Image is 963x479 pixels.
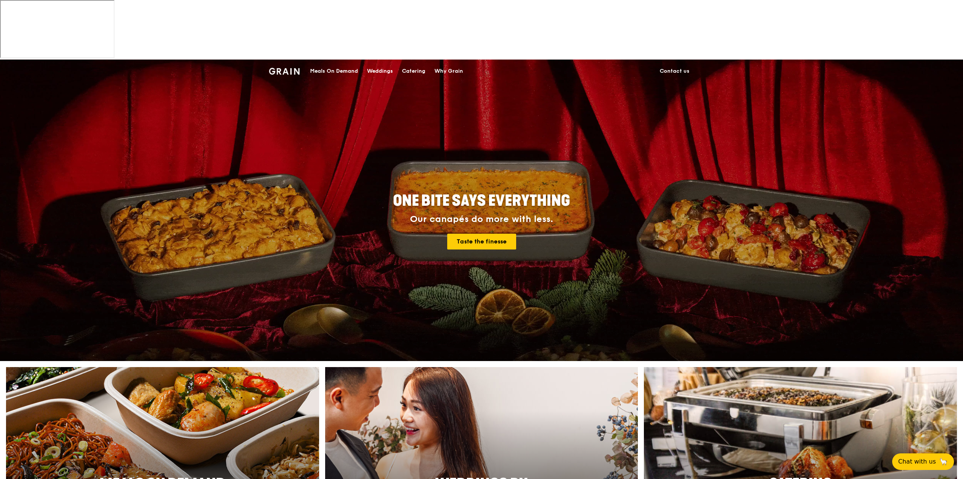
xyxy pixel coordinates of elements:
[269,59,300,82] a: GrainGrain
[367,60,393,83] div: Weddings
[269,68,300,75] img: Grain
[430,60,468,83] a: Why Grain
[346,214,617,225] div: Our canapés do more with less.
[397,60,430,83] a: Catering
[898,457,936,466] span: Chat with us
[939,457,948,466] span: 🦙
[892,453,954,470] button: Chat with us🦙
[362,60,397,83] a: Weddings
[447,234,516,249] a: Taste the finesse
[655,60,694,83] a: Contact us
[434,60,463,83] div: Why Grain
[393,192,570,210] span: ONE BITE SAYS EVERYTHING
[402,60,425,83] div: Catering
[310,60,358,83] div: Meals On Demand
